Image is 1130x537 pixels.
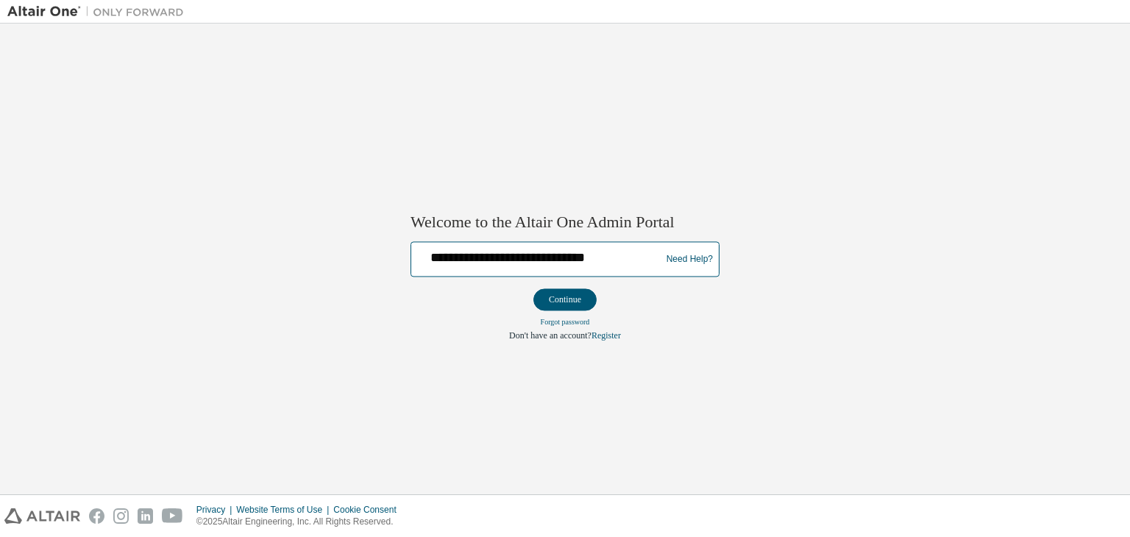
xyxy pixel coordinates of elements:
[89,508,104,524] img: facebook.svg
[162,508,183,524] img: youtube.svg
[7,4,191,19] img: Altair One
[4,508,80,524] img: altair_logo.svg
[333,504,405,516] div: Cookie Consent
[541,319,590,327] a: Forgot password
[236,504,333,516] div: Website Terms of Use
[509,331,591,341] span: Don't have an account?
[533,289,597,311] button: Continue
[196,516,405,528] p: © 2025 Altair Engineering, Inc. All Rights Reserved.
[196,504,236,516] div: Privacy
[113,508,129,524] img: instagram.svg
[667,259,713,260] a: Need Help?
[591,331,621,341] a: Register
[138,508,153,524] img: linkedin.svg
[411,212,719,232] h2: Welcome to the Altair One Admin Portal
